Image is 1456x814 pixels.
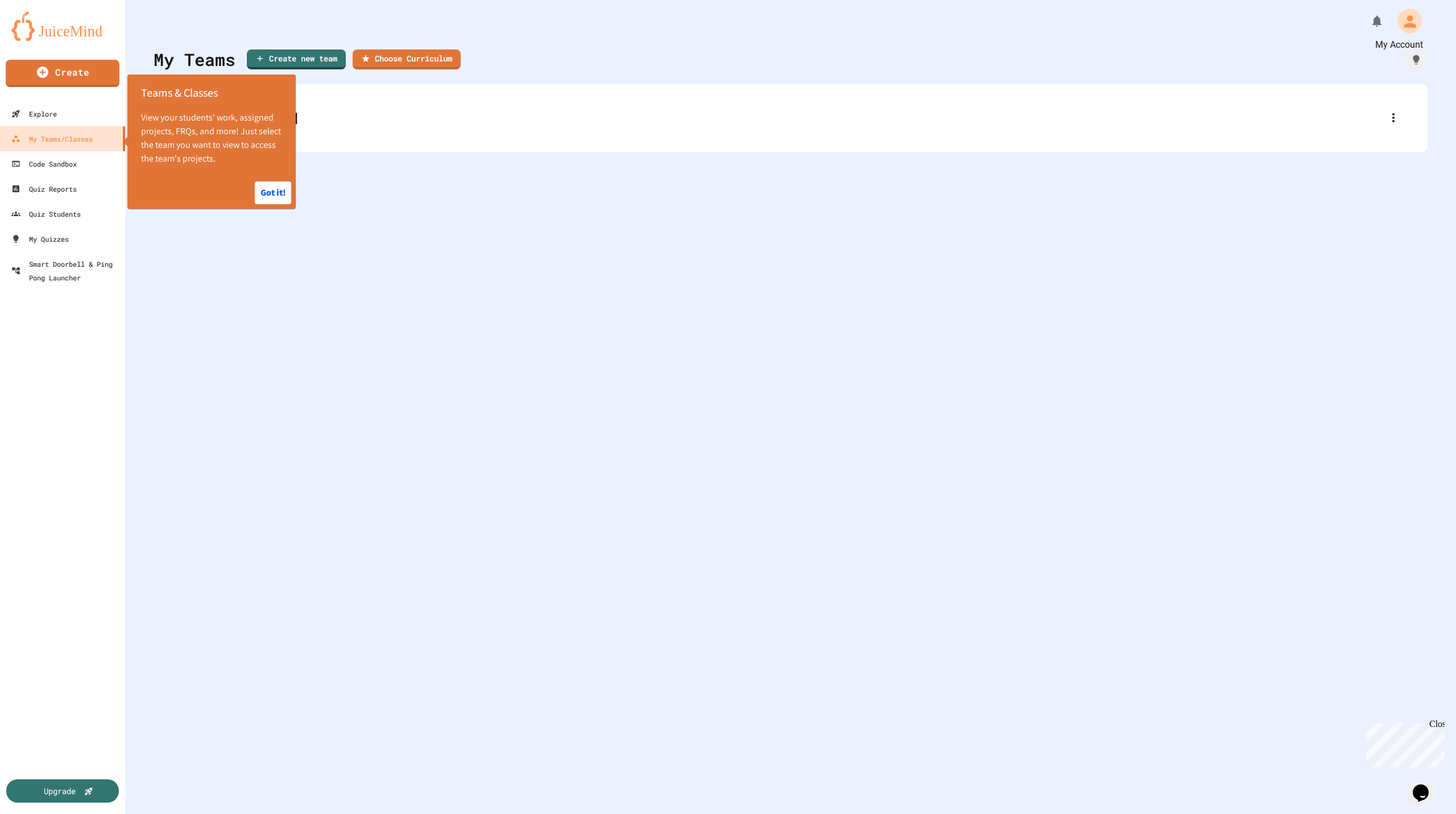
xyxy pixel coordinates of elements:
div: [PERSON_NAME] [165,95,1416,141]
div: Quiz Reports [11,182,77,196]
a: Create new team [247,49,346,69]
iframe: chat widget [1408,768,1445,803]
div: Explore [11,107,57,121]
p: View your students' work, assigned projects, FRQs, and more! Just select the team you want to vie... [141,111,282,166]
a: Create [6,60,119,87]
div: Smart Doorbell & Ping Pong Launcher [11,257,121,284]
div: My Quizzes [11,232,69,246]
div: My Teams/Classes [11,132,93,146]
div: My Account [1383,5,1425,36]
img: logo-orange.svg [11,11,114,41]
div: My Notifications [1349,11,1387,31]
div: How it works [1405,48,1428,71]
div: Quiz Students [11,207,81,221]
iframe: chat widget [1362,719,1445,767]
div: Upgrade [44,785,76,797]
button: Got it! [255,181,291,204]
h2: Teams & Classes [127,75,296,111]
div: [PERSON_NAME] [210,109,1382,126]
div: Code Sandbox [11,157,77,171]
div: My Account [1375,38,1423,52]
a: Choose Curriculum [353,49,461,69]
div: My Teams [154,47,235,72]
div: Chat with us now!Close [5,5,78,72]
